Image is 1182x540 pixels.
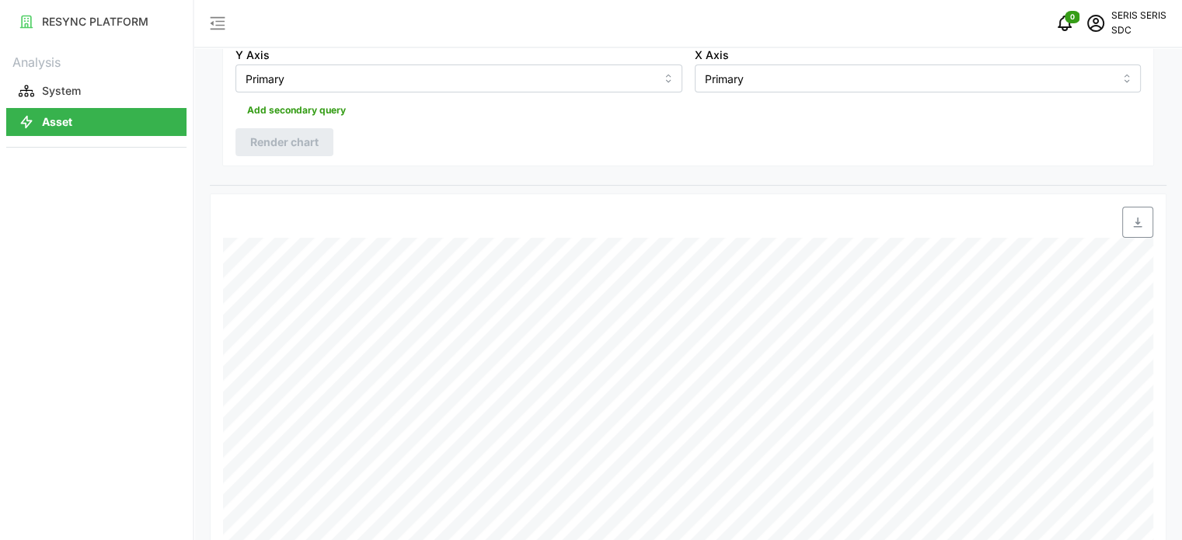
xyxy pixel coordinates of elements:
button: Render chart [235,128,333,156]
span: Render chart [250,129,319,155]
p: SERIS SERIS [1111,9,1166,23]
span: 0 [1070,12,1075,23]
button: RESYNC PLATFORM [6,8,187,36]
label: X Axis [695,47,729,64]
a: Asset [6,106,187,138]
button: schedule [1080,8,1111,39]
p: SDC [1111,23,1166,38]
p: RESYNC PLATFORM [42,14,148,30]
button: notifications [1049,8,1080,39]
a: RESYNC PLATFORM [6,6,187,37]
input: Select X axis [695,64,1142,92]
span: Add secondary query [247,99,346,121]
p: Analysis [6,50,187,72]
p: Asset [42,114,72,130]
input: Select Y axis [235,64,682,92]
p: System [42,83,81,99]
label: Y Axis [235,47,270,64]
button: Add secondary query [235,99,357,122]
a: System [6,75,187,106]
button: Asset [6,108,187,136]
button: System [6,77,187,105]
